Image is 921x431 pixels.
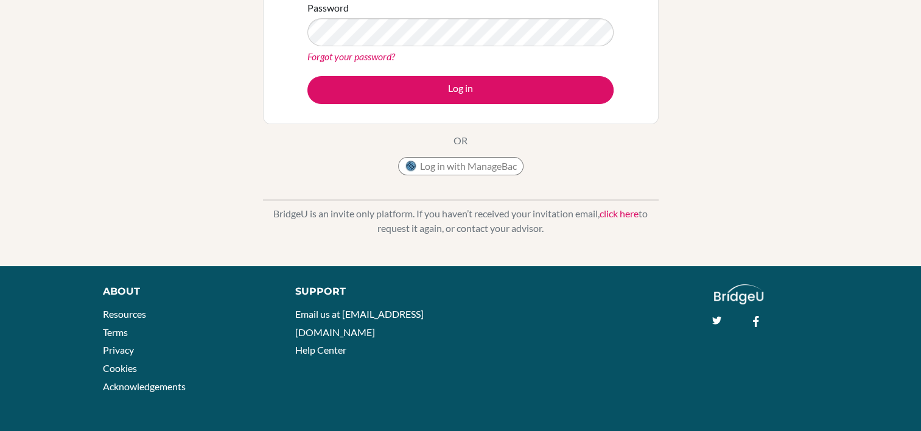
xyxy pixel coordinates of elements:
[103,362,137,374] a: Cookies
[103,284,268,299] div: About
[307,76,614,104] button: Log in
[103,308,146,320] a: Resources
[295,308,424,338] a: Email us at [EMAIL_ADDRESS][DOMAIN_NAME]
[103,380,186,392] a: Acknowledgements
[103,344,134,356] a: Privacy
[398,157,524,175] button: Log in with ManageBac
[714,284,763,304] img: logo_white@2x-f4f0deed5e89b7ecb1c2cc34c3e3d731f90f0f143d5ea2071677605dd97b5244.png
[453,133,468,148] p: OR
[600,208,639,219] a: click here
[263,206,659,236] p: BridgeU is an invite only platform. If you haven’t received your invitation email, to request it ...
[307,1,349,15] label: Password
[295,344,346,356] a: Help Center
[103,326,128,338] a: Terms
[307,51,395,62] a: Forgot your password?
[295,284,448,299] div: Support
